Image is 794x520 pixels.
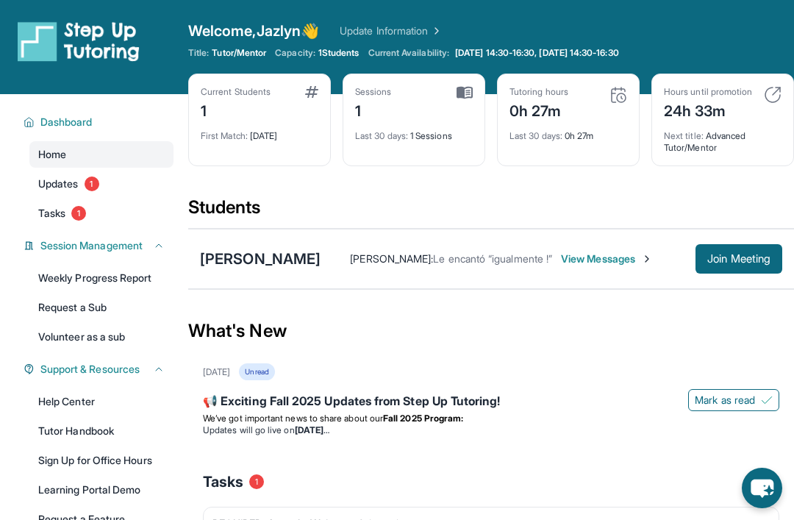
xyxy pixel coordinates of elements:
[561,252,653,266] span: View Messages
[201,121,318,142] div: [DATE]
[188,196,794,228] div: Students
[355,86,392,98] div: Sessions
[664,130,704,141] span: Next title :
[664,121,782,154] div: Advanced Tutor/Mentor
[29,294,174,321] a: Request a Sub
[35,115,165,129] button: Dashboard
[18,21,140,62] img: logo
[641,253,653,265] img: Chevron-Right
[71,206,86,221] span: 1
[355,130,408,141] span: Last 30 days :
[350,252,433,265] span: [PERSON_NAME] :
[688,389,779,411] button: Mark as read
[275,47,315,59] span: Capacity:
[609,86,627,104] img: card
[452,47,622,59] a: [DATE] 14:30-16:30, [DATE] 14:30-16:30
[695,393,755,407] span: Mark as read
[457,86,473,99] img: card
[707,254,770,263] span: Join Meeting
[383,413,463,424] strong: Fall 2025 Program:
[742,468,782,508] button: chat-button
[29,265,174,291] a: Weekly Progress Report
[35,362,165,377] button: Support & Resources
[38,206,65,221] span: Tasks
[695,244,782,274] button: Join Meeting
[35,238,165,253] button: Session Management
[239,363,274,380] div: Unread
[40,362,140,377] span: Support & Resources
[29,200,174,227] a: Tasks1
[201,130,248,141] span: First Match :
[188,21,319,41] span: Welcome, Jazlyn 👋
[355,121,473,142] div: 1 Sessions
[295,424,329,435] strong: [DATE]
[188,299,794,363] div: What's New
[318,47,360,59] span: 1 Students
[509,130,562,141] span: Last 30 days :
[433,252,552,265] span: Le encantó “igualmente !”
[29,141,174,168] a: Home
[509,98,568,121] div: 0h 27m
[203,413,383,424] span: We’ve got important news to share about our
[212,47,266,59] span: Tutor/Mentor
[764,86,782,104] img: card
[368,47,449,59] span: Current Availability:
[305,86,318,98] img: card
[29,447,174,474] a: Sign Up for Office Hours
[355,98,392,121] div: 1
[664,98,752,121] div: 24h 33m
[29,388,174,415] a: Help Center
[203,392,779,413] div: 📢 Exciting Fall 2025 Updates from Step Up Tutoring!
[40,238,143,253] span: Session Management
[201,86,271,98] div: Current Students
[761,394,773,406] img: Mark as read
[40,115,93,129] span: Dashboard
[664,86,752,98] div: Hours until promotion
[455,47,619,59] span: [DATE] 14:30-16:30, [DATE] 14:30-16:30
[200,249,321,269] div: [PERSON_NAME]
[29,418,174,444] a: Tutor Handbook
[29,324,174,350] a: Volunteer as a sub
[85,177,99,191] span: 1
[249,474,264,489] span: 1
[509,121,627,142] div: 0h 27m
[201,98,271,121] div: 1
[38,177,79,191] span: Updates
[203,366,230,378] div: [DATE]
[340,24,443,38] a: Update Information
[188,47,209,59] span: Title:
[203,424,779,436] li: Updates will go live on
[428,24,443,38] img: Chevron Right
[203,471,243,492] span: Tasks
[38,147,66,162] span: Home
[29,171,174,197] a: Updates1
[29,477,174,503] a: Learning Portal Demo
[509,86,568,98] div: Tutoring hours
